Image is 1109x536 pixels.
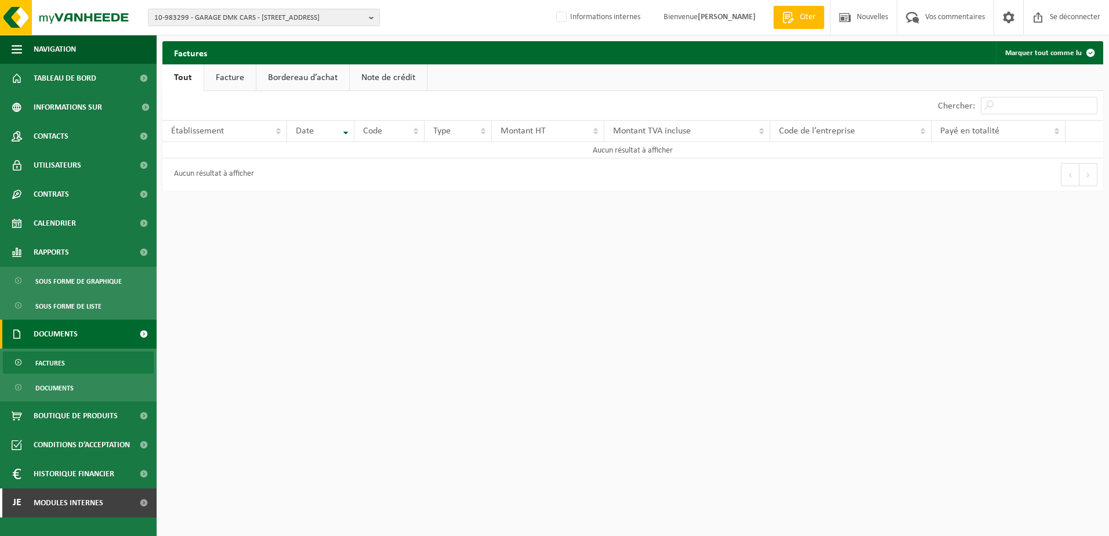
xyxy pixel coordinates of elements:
[940,126,999,136] span: Payé en totalité
[162,64,204,91] a: Tout
[779,126,855,136] span: Code de l’entreprise
[35,295,102,317] span: Sous forme de liste
[162,142,1103,158] td: Aucun résultat à afficher
[698,13,756,21] strong: [PERSON_NAME]
[204,64,256,91] a: Facture
[34,180,69,209] span: Contrats
[256,64,349,91] a: Bordereau d’achat
[12,488,22,517] span: Je
[34,64,96,93] span: Tableau de bord
[1061,163,1079,186] button: Précédent
[35,352,65,374] span: Factures
[35,270,122,292] span: Sous forme de graphique
[3,352,154,374] a: Factures
[350,64,427,91] a: Note de crédit
[433,126,451,136] span: Type
[363,126,382,136] span: Code
[34,122,68,151] span: Contacts
[3,376,154,399] a: Documents
[773,6,824,29] a: Citer
[613,126,691,136] span: Montant TVA incluse
[554,9,640,26] label: Informations internes
[34,209,76,238] span: Calendrier
[168,164,254,185] div: Aucun résultat à afficher
[34,35,76,64] span: Navigation
[996,41,1102,64] button: Marquer tout comme lu
[148,9,380,26] button: 10-983299 - GARAGE DMK CARS - [STREET_ADDRESS]
[1079,163,1097,186] button: Prochain
[501,126,546,136] span: Montant HT
[34,151,81,180] span: Utilisateurs
[1005,49,1082,57] font: Marquer tout comme lu
[34,430,130,459] span: Conditions d’acceptation
[154,9,364,27] span: 10-983299 - GARAGE DMK CARS - [STREET_ADDRESS]
[34,93,134,122] span: Informations sur l’entreprise
[162,41,219,64] h2: Factures
[3,270,154,292] a: Sous forme de graphique
[34,459,114,488] span: Historique financier
[171,126,224,136] span: Établissement
[664,13,756,21] font: Bienvenue
[938,102,975,111] label: Chercher:
[34,488,103,517] span: Modules internes
[34,401,118,430] span: Boutique de produits
[34,320,78,349] span: Documents
[296,126,314,136] span: Date
[3,295,154,317] a: Sous forme de liste
[34,238,69,267] span: Rapports
[35,377,74,399] span: Documents
[797,12,818,23] span: Citer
